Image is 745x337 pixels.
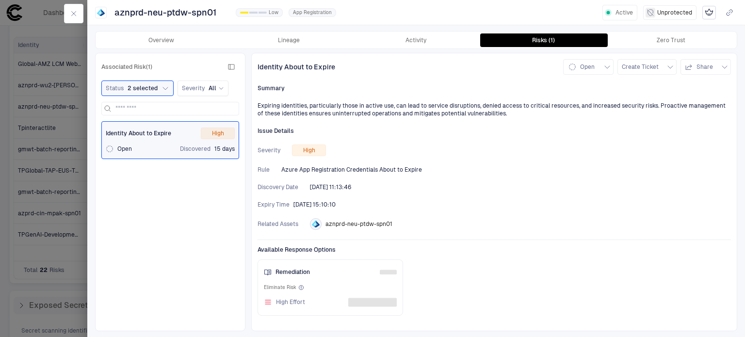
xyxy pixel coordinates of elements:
span: Summary [258,84,285,92]
span: Open [117,145,132,153]
span: Discovery Date [258,183,298,191]
div: 2 [259,12,267,14]
span: Remediation [275,268,310,276]
span: Identity About to Expire [106,129,171,137]
span: Severity [258,146,280,154]
span: Issue Details [258,127,294,135]
span: Identity About to Expire [258,63,335,71]
span: High Effort [276,298,305,306]
span: 2 selected [128,84,158,92]
span: App Registration [293,9,332,16]
span: Open [580,63,595,71]
span: Available Response Options [258,246,731,254]
div: Entra ID [312,220,320,228]
span: Create Ticket [622,63,659,71]
button: Overview [97,33,225,47]
button: Create Ticket [617,59,677,75]
span: [DATE] 11:13:46 [310,183,351,191]
span: [DATE] 15:10:10 [293,201,336,209]
div: 0 [240,12,248,14]
div: 9/17/2025 12:10:10 (GMT+00:00 UTC) [293,201,336,209]
span: aznprd-neu-ptdw-spn01 [114,7,216,18]
span: Expiry Time [258,201,290,209]
span: Low [269,9,278,16]
div: Entra ID [97,9,105,16]
span: Discovered [180,145,211,153]
span: Azure App Registration Credentials About to Expire [281,166,422,174]
span: Unprotected [657,9,692,16]
span: Related Assets [258,220,298,228]
span: Eliminate Risk [264,284,296,291]
span: Share [696,63,713,71]
button: Activity [353,33,480,47]
button: Status2 selected [101,80,174,96]
span: All [209,84,216,92]
span: Status [106,84,124,92]
div: Mark as Crown Jewel [702,6,716,19]
div: 1 [249,12,258,14]
span: High [303,146,315,154]
div: 8/19/2025 08:13:46 (GMT+00:00 UTC) [310,183,351,191]
span: Severity [182,84,205,92]
span: Rule [258,166,270,174]
div: Zero Trust [657,36,685,44]
div: Expiring identities, particularly those in active use, can lead to service disruptions, denied ac... [258,102,731,117]
span: High [212,129,224,137]
span: 15 days [214,145,235,153]
span: aznprd-neu-ptdw-spn01 [325,220,392,228]
div: Risks (1) [532,36,555,44]
button: Open [563,59,614,75]
button: Share [680,59,731,75]
span: Associated Risk (1) [101,63,152,71]
button: aznprd-neu-ptdw-spn01 [113,5,230,20]
span: Active [615,9,633,16]
button: Lineage [225,33,353,47]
